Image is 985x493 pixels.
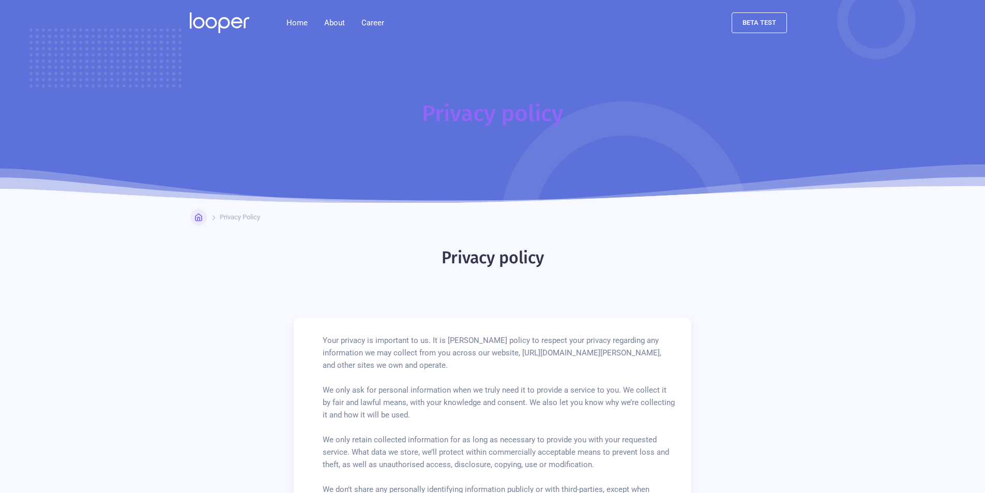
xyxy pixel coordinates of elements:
[206,213,224,221] div: Home
[278,12,316,33] a: Home
[324,17,345,29] div: About
[732,12,787,33] a: beta test
[190,209,207,226] a: Home
[220,213,260,221] div: privacy policy
[316,12,353,33] div: About
[422,99,563,128] h1: Privacy policy
[353,12,392,33] a: Career
[442,247,544,268] h2: Privacy policy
